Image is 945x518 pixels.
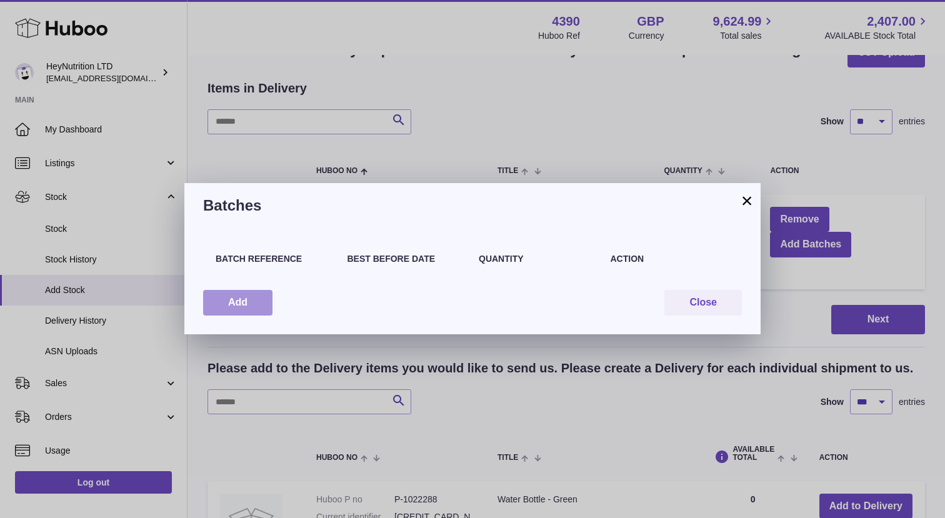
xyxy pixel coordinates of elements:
h4: Quantity [479,253,598,265]
button: × [739,193,754,208]
h3: Batches [203,196,742,216]
h4: Batch Reference [216,253,335,265]
button: Add [203,290,272,316]
h4: Best Before Date [347,253,467,265]
button: Close [664,290,742,316]
h4: Action [611,253,730,265]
